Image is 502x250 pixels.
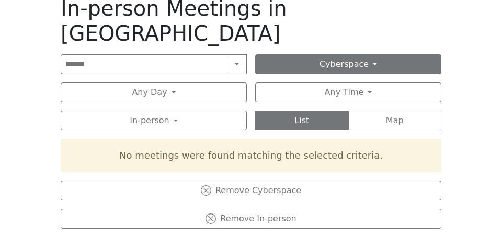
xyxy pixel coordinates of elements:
[255,82,441,102] button: Any Time
[61,54,227,74] input: Search
[227,54,247,74] button: Search
[348,111,442,130] button: Map
[255,54,441,74] button: Cyberspace
[61,139,441,172] div: No meetings were found matching the selected criteria.
[61,111,247,130] button: In-person
[255,111,349,130] button: List
[61,82,247,102] button: Any Day
[61,209,441,229] button: Remove In-person
[61,181,441,200] button: Remove Cyberspace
